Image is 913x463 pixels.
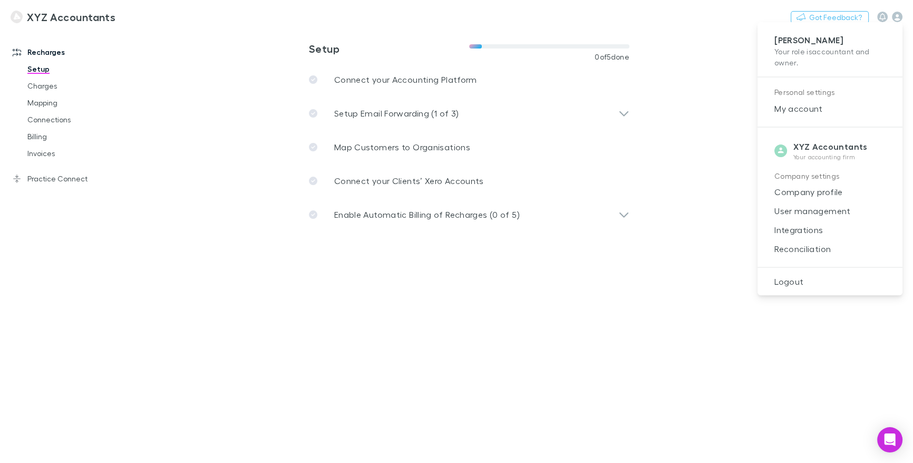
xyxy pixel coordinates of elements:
p: Company settings [774,170,886,183]
div: Open Intercom Messenger [877,427,902,452]
span: Integrations [766,224,894,236]
span: My account [766,102,894,115]
span: Logout [766,275,894,288]
span: Company profile [766,186,894,198]
p: Your accounting firm [793,153,868,161]
p: Personal settings [774,86,886,99]
span: Reconciliation [766,243,894,255]
span: User management [766,205,894,217]
strong: XYZ Accountants [793,141,868,152]
p: [PERSON_NAME] [774,35,886,46]
p: Your role is accountant and owner . [774,46,886,68]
